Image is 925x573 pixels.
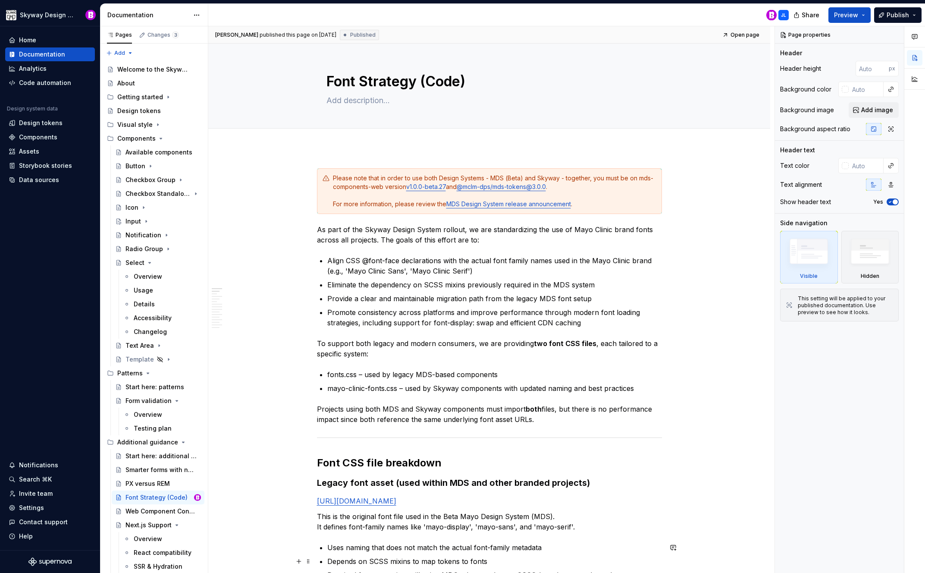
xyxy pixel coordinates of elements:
a: Input [112,214,204,228]
div: Radio Group [125,245,163,253]
a: Documentation [5,47,95,61]
div: Assets [19,147,39,156]
div: Start here: additional guidance [125,452,197,460]
button: Share [789,7,825,23]
button: Skyway Design SystemBobby Davis [2,6,98,24]
div: Storybook stories [19,161,72,170]
a: Overview [120,532,204,546]
p: Align CSS @font-face declarations with the actual font family names used in the Mayo Clinic brand... [327,255,662,276]
span: Share [802,11,819,19]
div: Background image [780,106,834,114]
a: Checkbox Group [112,173,204,187]
a: Start here: patterns [112,380,204,394]
div: Design tokens [19,119,63,127]
span: Open page [731,31,759,38]
strong: two font CSS files [534,339,596,348]
a: Overview [120,270,204,283]
div: Analytics [19,64,47,73]
div: Checkbox Standalone [125,189,191,198]
img: Bobby Davis [194,494,201,501]
h3: Legacy font asset (used within MDS and other branded projects) [317,477,662,489]
button: Publish [874,7,922,23]
div: Select [125,258,144,267]
div: Data sources [19,176,59,184]
div: Text color [780,161,809,170]
div: Button [125,162,145,170]
div: JL [781,12,786,19]
div: Web Component Console Errors [125,507,197,516]
a: Web Component Console Errors [112,504,204,518]
div: This setting will be applied to your published documentation. Use preview to see how it looks. [798,295,893,316]
a: Overview [120,408,204,422]
div: Hidden [841,231,899,283]
button: Add image [849,102,899,118]
div: Testing plan [134,424,172,433]
div: Please note that in order to use both Design Systems - MDS (Beta) and Skyway - together, you must... [333,174,656,208]
span: 3 [172,31,179,38]
div: Pages [107,31,132,38]
input: Auto [849,82,884,97]
div: Accessibility [134,314,172,322]
div: Components [103,132,204,145]
a: Analytics [5,62,95,76]
strong: Font CSS file breakdown [317,457,442,469]
a: Accessibility [120,311,204,325]
span: [PERSON_NAME] [215,31,258,38]
a: Smarter forms with native falidation APIs [112,463,204,477]
a: Template [112,353,204,366]
a: [URL][DOMAIN_NAME] [317,497,396,505]
div: Hidden [861,273,879,280]
img: Bobby Davis [766,10,777,20]
a: Text Area [112,339,204,353]
div: React compatibility [134,548,191,557]
div: Overview [134,535,162,543]
p: Provide a clear and maintainable migration path from the legacy MDS font setup [327,293,662,304]
a: Radio Group [112,242,204,256]
div: Icon [125,203,138,212]
a: Notification [112,228,204,242]
div: published this page on [DATE] [260,31,336,38]
div: Side navigation [780,219,828,227]
div: Visual style [117,120,153,129]
a: Assets [5,145,95,158]
div: Welcome to the Skyway Design System! [117,65,188,74]
div: SSR & Hydration [134,562,182,571]
div: Additional guidance [103,435,204,449]
p: To support both legacy and modern consumers, we are providing , each tailored to a specific system: [317,338,662,359]
div: About [117,79,135,88]
p: As part of the Skyway Design System rollout, we are standardizing the use of Mayo Clinic brand fo... [317,224,662,245]
a: PX versus REM [112,477,204,491]
div: Getting started [117,93,163,101]
div: Details [134,300,155,309]
div: Input [125,217,141,226]
button: Add [103,47,136,59]
p: mayo-clinic-fonts.css – used by Skyway components with updated naming and best practices [327,383,662,394]
a: Invite team [5,487,95,501]
div: Design system data [7,105,58,112]
span: Publish [887,11,909,19]
div: Additional guidance [117,438,178,447]
textarea: Font Strategy (Code) [325,71,651,92]
div: Header height [780,64,821,73]
a: Testing plan [120,422,204,435]
div: Start here: patterns [125,383,184,391]
svg: Supernova Logo [28,557,72,566]
a: MDS Design System release announcement [446,200,571,208]
a: @mclm-dps/mds-tokens@3.0.0 [457,183,546,190]
div: PX versus REM [125,479,170,488]
div: Contact support [19,518,68,526]
a: Code automation [5,76,95,90]
div: Background aspect ratio [780,125,850,133]
a: Open page [720,29,763,41]
div: Changes [147,31,179,38]
div: Visible [780,231,838,283]
div: Next.js Support [125,521,172,529]
div: Available components [125,148,192,157]
a: Usage [120,283,204,297]
div: Documentation [19,50,65,59]
p: Projects using both MDS and Skyway components must import files, but there is no performance impa... [317,404,662,425]
div: Components [117,134,156,143]
a: Details [120,297,204,311]
a: About [103,76,204,90]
